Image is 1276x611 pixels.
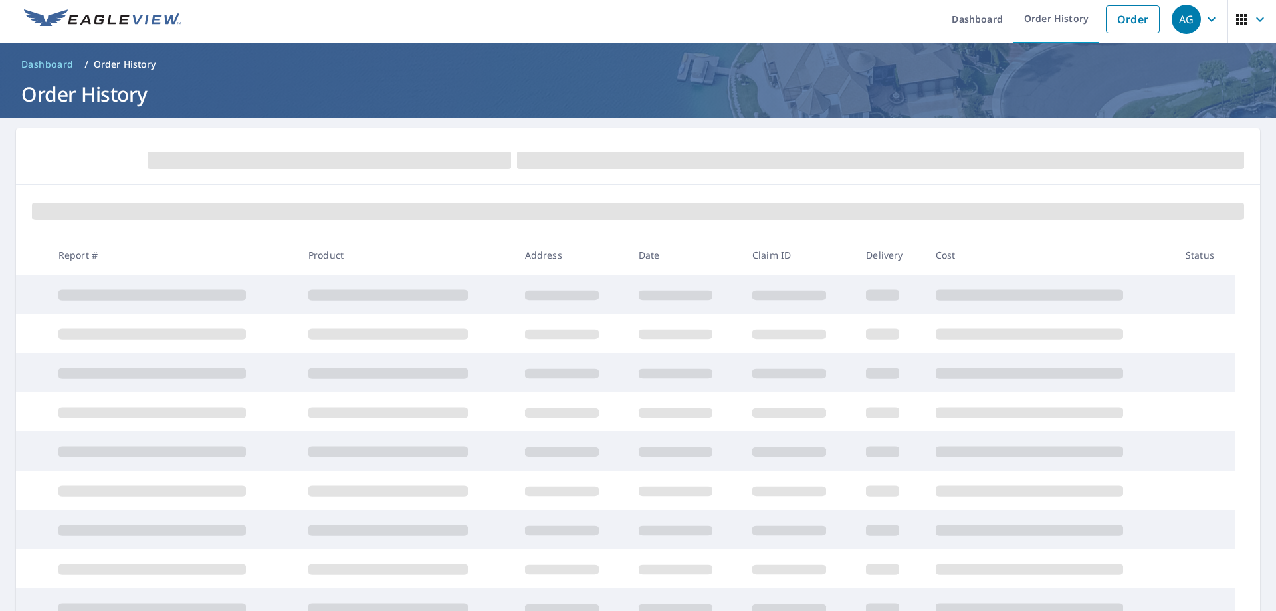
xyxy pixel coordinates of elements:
th: Cost [925,235,1175,275]
p: Order History [94,58,156,71]
th: Address [514,235,628,275]
span: Dashboard [21,58,74,71]
h1: Order History [16,80,1260,108]
th: Status [1175,235,1235,275]
th: Delivery [855,235,924,275]
a: Order [1106,5,1160,33]
th: Claim ID [742,235,855,275]
a: Dashboard [16,54,79,75]
nav: breadcrumb [16,54,1260,75]
th: Report # [48,235,298,275]
img: EV Logo [24,9,181,29]
th: Product [298,235,514,275]
th: Date [628,235,742,275]
li: / [84,57,88,72]
div: AG [1172,5,1201,34]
